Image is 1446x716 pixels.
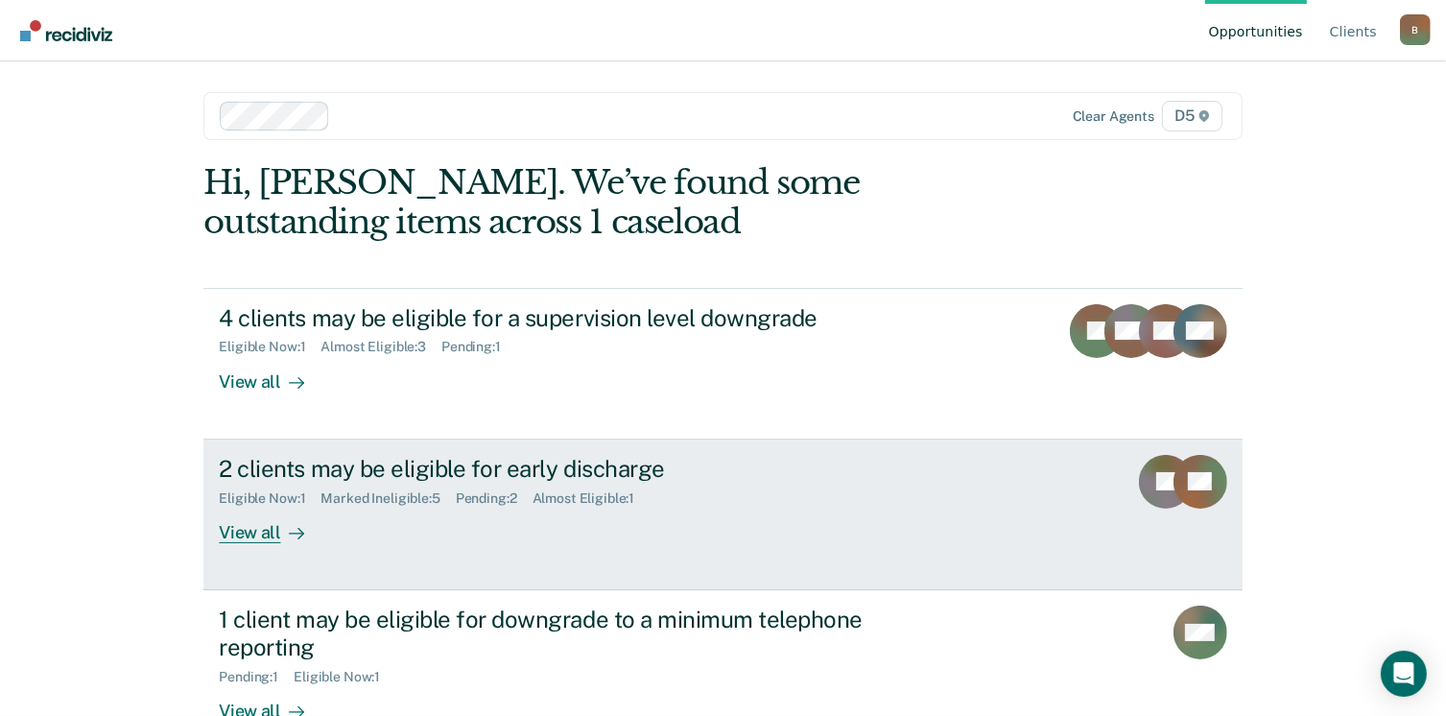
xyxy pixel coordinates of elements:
span: D5 [1162,101,1222,131]
div: Eligible Now : 1 [219,339,320,355]
div: B [1400,14,1431,45]
div: Marked Ineligible : 5 [320,490,455,507]
div: View all [219,355,326,393]
div: Almost Eligible : 3 [320,339,441,355]
div: View all [219,506,326,543]
div: Pending : 1 [219,669,294,685]
div: Hi, [PERSON_NAME]. We’ve found some outstanding items across 1 caseload [203,163,1034,242]
a: 4 clients may be eligible for a supervision level downgradeEligible Now:1Almost Eligible:3Pending... [203,288,1242,440]
div: Clear agents [1073,108,1154,125]
a: 2 clients may be eligible for early dischargeEligible Now:1Marked Ineligible:5Pending:2Almost Eli... [203,440,1242,590]
div: Eligible Now : 1 [219,490,320,507]
div: 2 clients may be eligible for early discharge [219,455,892,483]
div: Open Intercom Messenger [1381,651,1427,697]
div: 4 clients may be eligible for a supervision level downgrade [219,304,892,332]
div: Pending : 2 [456,490,533,507]
img: Recidiviz [20,20,112,41]
div: 1 client may be eligible for downgrade to a minimum telephone reporting [219,606,892,661]
div: Eligible Now : 1 [294,669,395,685]
div: Pending : 1 [441,339,516,355]
div: Almost Eligible : 1 [533,490,651,507]
button: Profile dropdown button [1400,14,1431,45]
